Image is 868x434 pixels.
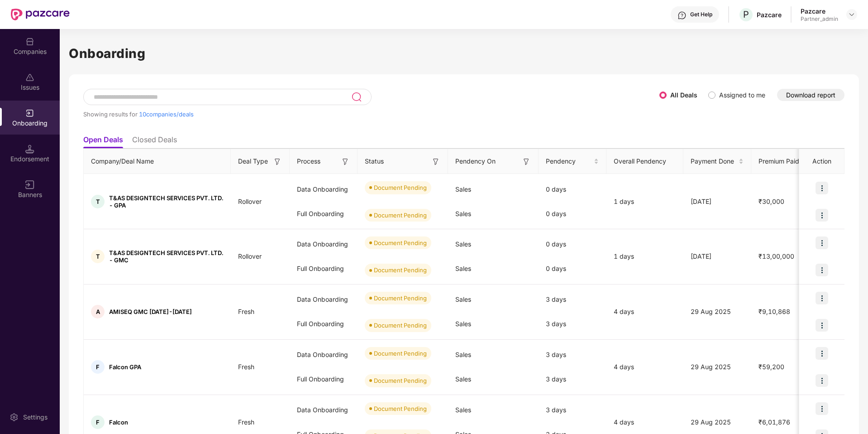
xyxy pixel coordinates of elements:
th: Pendency [539,149,606,174]
img: svg+xml;base64,PHN2ZyB3aWR0aD0iMTYiIGhlaWdodD0iMTYiIHZpZXdCb3g9IjAgMCAxNiAxNiIgZmlsbD0ibm9uZSIgeG... [522,157,531,166]
div: 1 days [606,251,683,261]
div: Data Onboarding [290,232,358,256]
div: 4 days [606,362,683,372]
div: Data Onboarding [290,342,358,367]
div: Partner_admin [801,15,838,23]
div: 0 days [539,202,606,226]
span: Falcon GPA [109,363,141,371]
span: Pendency [546,156,592,166]
img: icon [816,402,828,415]
div: Document Pending [374,211,427,220]
div: Data Onboarding [290,177,358,202]
span: ₹6,01,876 [751,418,797,426]
div: 3 days [539,398,606,422]
div: F [91,415,105,429]
span: Sales [455,210,471,217]
img: svg+xml;base64,PHN2ZyB3aWR0aD0iMTYiIGhlaWdodD0iMTYiIHZpZXdCb3g9IjAgMCAxNiAxNiIgZmlsbD0ibm9uZSIgeG... [341,157,350,166]
div: Document Pending [374,404,427,413]
button: Download report [777,89,844,101]
div: 3 days [539,312,606,336]
div: 4 days [606,417,683,427]
span: ₹30,000 [751,198,792,205]
img: svg+xml;base64,PHN2ZyB3aWR0aD0iMTQuNSIgaGVpZ2h0PSIxNC41IiB2aWV3Qm94PSIwIDAgMTYgMTYiIGZpbGw9Im5vbm... [25,145,34,154]
span: Rollover [231,252,269,260]
span: Fresh [231,363,262,371]
label: All Deals [670,91,697,99]
span: T&AS DESIGNTECH SERVICES PVT. LTD. - GMC [109,249,224,264]
div: Showing results for [83,111,659,118]
img: svg+xml;base64,PHN2ZyBpZD0iRHJvcGRvd24tMzJ4MzIiIHhtbG5zPSJodHRwOi8vd3d3LnczLm9yZy8yMDAwL3N2ZyIgd2... [848,11,855,18]
span: Falcon [109,419,128,426]
div: Data Onboarding [290,398,358,422]
div: Settings [20,413,50,422]
div: Document Pending [374,349,427,358]
span: 10 companies/deals [139,111,194,118]
span: ₹59,200 [751,363,792,371]
div: Document Pending [374,265,427,275]
div: 29 Aug 2025 [683,362,751,372]
div: F [91,360,105,374]
div: Pazcare [757,10,782,19]
div: Full Onboarding [290,367,358,391]
img: icon [816,374,828,387]
li: Closed Deals [132,135,177,148]
span: Sales [455,406,471,414]
div: Document Pending [374,183,427,192]
img: svg+xml;base64,PHN2ZyB3aWR0aD0iMTYiIGhlaWdodD0iMTYiIHZpZXdCb3g9IjAgMCAxNiAxNiIgZmlsbD0ibm9uZSIgeG... [431,157,440,166]
img: svg+xml;base64,PHN2ZyBpZD0iU2V0dGluZy0yMHgyMCIgeG1sbnM9Imh0dHA6Ly93d3cudzMub3JnLzIwMDAvc3ZnIiB3aW... [10,413,19,422]
span: Sales [455,351,471,358]
span: T&AS DESIGNTECH SERVICES PVT. LTD. - GPA [109,194,224,209]
img: icon [816,209,828,222]
img: svg+xml;base64,PHN2ZyB3aWR0aD0iMjAiIGhlaWdodD0iMjAiIHZpZXdCb3g9IjAgMCAyMCAyMCIgZmlsbD0ibm9uZSIgeG... [25,109,34,118]
img: svg+xml;base64,PHN2ZyB3aWR0aD0iMjQiIGhlaWdodD0iMjUiIHZpZXdCb3g9IjAgMCAyNCAyNSIgZmlsbD0ibm9uZSIgeG... [351,92,362,102]
div: 4 days [606,307,683,317]
span: P [743,9,749,20]
div: 3 days [539,287,606,312]
span: Pendency On [455,156,496,166]
img: svg+xml;base64,PHN2ZyB3aWR0aD0iMTYiIGhlaWdodD0iMTYiIHZpZXdCb3g9IjAgMCAxNiAxNiIgZmlsbD0ibm9uZSIgeG... [25,180,34,189]
img: svg+xml;base64,PHN2ZyB3aWR0aD0iMTYiIGhlaWdodD0iMTYiIHZpZXdCb3g9IjAgMCAxNiAxNiIgZmlsbD0ibm9uZSIgeG... [273,157,282,166]
div: Pazcare [801,7,838,15]
img: svg+xml;base64,PHN2ZyBpZD0iQ29tcGFuaWVzIiB4bWxucz0iaHR0cDovL3d3dy53My5vcmcvMjAwMC9zdmciIHdpZHRoPS... [25,37,34,46]
th: Company/Deal Name [84,149,231,174]
span: Deal Type [238,156,268,166]
div: Get Help [690,11,712,18]
span: Sales [455,295,471,303]
span: Payment Done [691,156,737,166]
img: icon [816,264,828,276]
div: 0 days [539,232,606,256]
img: New Pazcare Logo [11,9,70,20]
div: T [91,195,105,208]
img: icon [816,319,828,332]
div: A [91,305,105,318]
div: 3 days [539,342,606,367]
th: Payment Done [683,149,751,174]
div: Document Pending [374,376,427,385]
span: ₹9,10,868 [751,308,797,315]
th: Overall Pendency [606,149,683,174]
img: icon [816,292,828,304]
img: icon [816,182,828,194]
div: T [91,250,105,263]
div: Document Pending [374,238,427,247]
img: svg+xml;base64,PHN2ZyBpZD0iSXNzdWVzX2Rpc2FibGVkIiB4bWxucz0iaHR0cDovL3d3dy53My5vcmcvMjAwMC9zdmciIH... [25,73,34,82]
span: Sales [455,240,471,248]
div: [DATE] [683,251,751,261]
span: Sales [455,265,471,272]
th: Premium Paid [751,149,810,174]
div: Document Pending [374,321,427,330]
div: Full Onboarding [290,256,358,281]
span: Fresh [231,308,262,315]
div: 29 Aug 2025 [683,307,751,317]
div: Data Onboarding [290,287,358,312]
th: Action [799,149,844,174]
div: Document Pending [374,294,427,303]
span: ₹13,00,000 [751,252,801,260]
div: Full Onboarding [290,312,358,336]
img: icon [816,347,828,360]
img: svg+xml;base64,PHN2ZyBpZD0iSGVscC0zMngzMiIgeG1sbnM9Imh0dHA6Ly93d3cudzMub3JnLzIwMDAvc3ZnIiB3aWR0aD... [677,11,687,20]
span: Sales [455,320,471,328]
li: Open Deals [83,135,123,148]
label: Assigned to me [719,91,765,99]
span: Fresh [231,418,262,426]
